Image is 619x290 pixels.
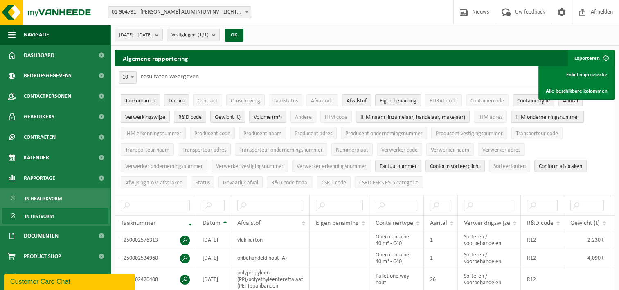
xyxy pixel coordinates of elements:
[564,249,610,267] td: 4,090 t
[376,220,413,227] span: Containertype
[493,163,526,170] span: Sorteerfouten
[215,114,241,120] span: Gewicht (t)
[359,180,419,186] span: CSRD ESRS E5-5 categorie
[540,66,614,83] a: Enkel mijn selectie
[267,176,313,188] button: R&D code finaalR&amp;D code finaal: Activate to sort
[125,180,182,186] span: Afwijking t.o.v. afspraken
[121,143,174,156] button: Transporteur naamTransporteur naam: Activate to sort
[317,176,351,188] button: CSRD codeCSRD code: Activate to sort
[193,94,222,106] button: ContractContract: Activate to sort
[316,220,359,227] span: Eigen benaming
[320,111,352,123] button: IHM codeIHM code: Activate to sort
[273,98,298,104] span: Taakstatus
[194,131,230,137] span: Producent code
[121,94,160,106] button: TaaknummerTaaknummer: Activate to remove sorting
[210,111,245,123] button: Gewicht (t)Gewicht (t): Activate to sort
[489,160,530,172] button: SorteerfoutenSorteerfouten: Activate to sort
[2,208,108,224] a: In lijstvorm
[125,147,169,153] span: Transporteur naam
[24,127,56,147] span: Contracten
[290,111,316,123] button: AndereAndere: Activate to sort
[430,220,447,227] span: Aantal
[360,114,465,120] span: IHM naam (inzamelaar, handelaar, makelaar)
[212,160,288,172] button: Verwerker vestigingsnummerVerwerker vestigingsnummer: Activate to sort
[325,114,347,120] span: IHM code
[470,98,504,104] span: Containercode
[458,231,521,249] td: Sorteren / voorbehandelen
[125,114,165,120] span: Verwerkingswijze
[121,176,187,188] button: Afwijking t.o.v. afsprakenAfwijking t.o.v. afspraken: Activate to sort
[511,111,584,123] button: IHM ondernemingsnummerIHM ondernemingsnummer: Activate to sort
[425,94,462,106] button: EURAL codeEURAL code: Activate to sort
[125,98,155,104] span: Taaknummer
[342,94,371,106] button: AfvalstofAfvalstof: Activate to sort
[25,208,54,224] span: In lijstvorm
[25,191,62,206] span: In grafiekvorm
[540,83,614,99] a: Alle beschikbare kolommen
[24,25,49,45] span: Navigatie
[125,131,181,137] span: IHM erkenningsnummer
[231,98,260,104] span: Omschrijving
[119,72,136,83] span: 10
[178,143,231,156] button: Transporteur adresTransporteur adres: Activate to sort
[425,160,485,172] button: Conform sorteerplicht : Activate to sort
[290,127,337,139] button: Producent adresProducent adres: Activate to sort
[322,180,346,186] span: CSRD code
[355,176,423,188] button: CSRD ESRS E5-5 categorieCSRD ESRS E5-5 categorie: Activate to sort
[271,180,308,186] span: R&D code finaal
[539,163,582,170] span: Conform afspraken
[558,94,583,106] button: AantalAantal: Activate to sort
[24,226,59,246] span: Documenten
[24,86,71,106] span: Contactpersonen
[164,94,189,106] button: DatumDatum: Activate to sort
[356,111,470,123] button: IHM naam (inzamelaar, handelaar, makelaar)IHM naam (inzamelaar, handelaar, makelaar): Activate to...
[121,127,186,139] button: IHM erkenningsnummerIHM erkenningsnummer: Activate to sort
[430,98,457,104] span: EURAL code
[336,147,368,153] span: Nummerplaat
[196,231,231,249] td: [DATE]
[198,32,209,38] count: (1/1)
[196,249,231,267] td: [DATE]
[306,94,338,106] button: AfvalcodeAfvalcode: Activate to sort
[119,71,137,84] span: 10
[478,143,525,156] button: Verwerker adresVerwerker adres: Activate to sort
[534,160,587,172] button: Conform afspraken : Activate to sort
[115,50,196,66] h2: Algemene rapportering
[430,163,480,170] span: Conform sorteerplicht
[380,98,416,104] span: Eigen benaming
[464,220,510,227] span: Verwerkingswijze
[521,231,564,249] td: R12
[369,249,424,267] td: Open container 40 m³ - C40
[125,163,203,170] span: Verwerker ondernemingsnummer
[426,143,474,156] button: Verwerker naamVerwerker naam: Activate to sort
[198,98,218,104] span: Contract
[237,220,261,227] span: Afvalstof
[216,163,284,170] span: Verwerker vestigingsnummer
[226,94,265,106] button: OmschrijvingOmschrijving: Activate to sort
[24,267,90,287] span: Acceptatievoorwaarden
[249,111,286,123] button: Volume (m³)Volume (m³): Activate to sort
[527,220,554,227] span: R&D code
[218,176,263,188] button: Gevaarlijk afval : Activate to sort
[121,111,170,123] button: VerwerkingswijzeVerwerkingswijze: Activate to sort
[225,29,243,42] button: OK
[254,114,282,120] span: Volume (m³)
[341,127,427,139] button: Producent ondernemingsnummerProducent ondernemingsnummer: Activate to sort
[563,98,578,104] span: Aantal
[190,127,235,139] button: Producent codeProducent code: Activate to sort
[121,160,207,172] button: Verwerker ondernemingsnummerVerwerker ondernemingsnummer: Activate to sort
[24,106,54,127] span: Gebruikers
[108,7,251,18] span: 01-904731 - REMI CLAEYS ALUMINIUM NV - LICHTERVELDE
[24,246,61,267] span: Product Shop
[482,147,520,153] span: Verwerker adres
[24,147,49,168] span: Kalender
[570,220,600,227] span: Gewicht (t)
[513,94,554,106] button: ContainertypeContainertype: Activate to sort
[115,249,196,267] td: T250002534960
[331,143,373,156] button: NummerplaatNummerplaat: Activate to sort
[2,190,108,206] a: In grafiekvorm
[223,180,258,186] span: Gevaarlijk afval
[178,114,202,120] span: R&D code
[375,160,421,172] button: FactuurnummerFactuurnummer: Activate to sort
